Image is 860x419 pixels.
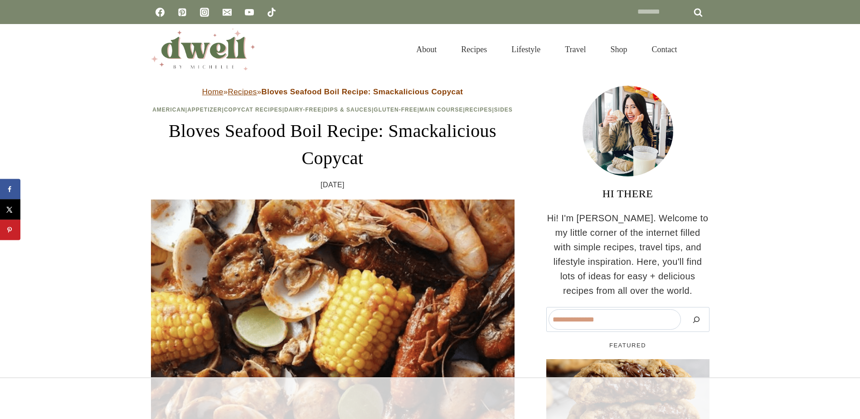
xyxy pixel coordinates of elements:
strong: Bloves Seafood Boil Recipe: Smackalicious Copycat [262,88,463,96]
a: Facebook [151,3,169,21]
a: Dairy-Free [284,107,321,113]
a: Dips & Sauces [324,107,372,113]
a: Recipes [228,88,257,96]
a: Pinterest [173,3,191,21]
a: Recipes [465,107,492,113]
button: View Search Form [694,42,709,57]
a: Gluten-Free [374,107,417,113]
a: Lifestyle [499,35,553,64]
a: Contact [640,35,690,64]
a: Travel [553,35,598,64]
p: Hi! I'm [PERSON_NAME]. Welcome to my little corner of the internet filled with simple recipes, tr... [546,211,709,298]
a: Sides [494,107,513,113]
a: American [152,107,185,113]
a: Email [218,3,236,21]
img: DWELL by michelle [151,29,255,70]
h1: Bloves Seafood Boil Recipe: Smackalicious Copycat [151,117,515,172]
a: Home [202,88,224,96]
span: | | | | | | | | [152,107,513,113]
a: Instagram [195,3,214,21]
nav: Primary Navigation [404,35,689,64]
h3: HI THERE [546,185,709,202]
a: Main Course [419,107,463,113]
span: » » [202,88,463,96]
a: TikTok [262,3,281,21]
time: [DATE] [321,179,345,191]
h5: FEATURED [546,341,709,350]
a: Recipes [449,35,499,64]
a: About [404,35,449,64]
button: Search [685,309,707,330]
a: Copycat Recipes [224,107,282,113]
a: YouTube [240,3,258,21]
a: Shop [598,35,639,64]
a: Appetizer [187,107,222,113]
